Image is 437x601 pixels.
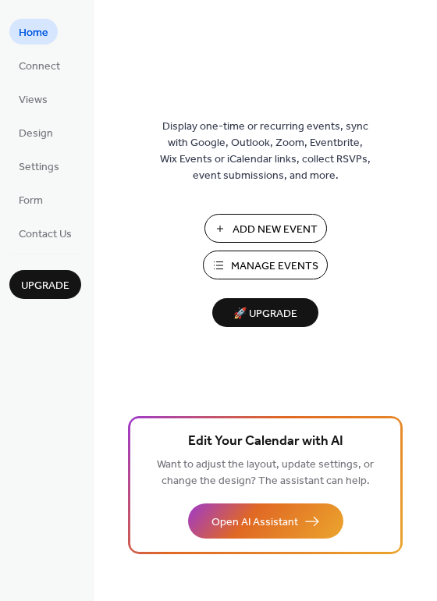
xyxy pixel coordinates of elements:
[160,119,371,184] span: Display one-time or recurring events, sync with Google, Outlook, Zoom, Eventbrite, Wix Events or ...
[9,19,58,44] a: Home
[157,454,374,492] span: Want to adjust the layout, update settings, or change the design? The assistant can help.
[21,278,69,294] span: Upgrade
[19,193,43,209] span: Form
[203,251,328,279] button: Manage Events
[212,298,318,327] button: 🚀 Upgrade
[19,25,48,41] span: Home
[222,304,309,325] span: 🚀 Upgrade
[19,59,60,75] span: Connect
[9,220,81,246] a: Contact Us
[19,92,48,108] span: Views
[233,222,318,238] span: Add New Event
[204,214,327,243] button: Add New Event
[188,503,343,539] button: Open AI Assistant
[9,187,52,212] a: Form
[9,52,69,78] a: Connect
[231,258,318,275] span: Manage Events
[9,119,62,145] a: Design
[19,159,59,176] span: Settings
[19,226,72,243] span: Contact Us
[19,126,53,142] span: Design
[9,86,57,112] a: Views
[9,270,81,299] button: Upgrade
[211,514,298,531] span: Open AI Assistant
[188,431,343,453] span: Edit Your Calendar with AI
[9,153,69,179] a: Settings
